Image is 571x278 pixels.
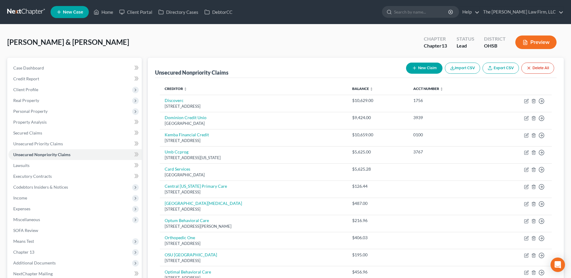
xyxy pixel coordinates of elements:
div: [STREET_ADDRESS] [165,138,343,144]
div: [STREET_ADDRESS] [165,189,343,195]
span: Client Profile [13,87,38,92]
a: Central [US_STATE] Primary Care [165,184,227,189]
a: Credit Report [8,73,142,84]
span: Income [13,195,27,200]
span: SOFA Review [13,228,38,233]
div: $10,659.00 [352,132,403,138]
span: Unsecured Priority Claims [13,141,63,146]
div: $126.44 [352,183,403,189]
a: OSU [GEOGRAPHIC_DATA] [165,252,217,257]
a: Client Portal [116,7,155,17]
a: Unsecured Priority Claims [8,138,142,149]
a: Case Dashboard [8,63,142,73]
div: [STREET_ADDRESS] [165,258,343,264]
div: District [484,36,506,42]
a: Lawsuits [8,160,142,171]
span: Real Property [13,98,39,103]
span: Credit Report [13,76,39,81]
div: $9,424.00 [352,115,403,121]
a: Optum Behavioral Care [165,218,209,223]
a: Directory Cases [155,7,201,17]
i: unfold_more [370,87,373,91]
button: Import CSV [445,63,480,74]
span: Miscellaneous [13,217,40,222]
a: Export CSV [483,63,519,74]
div: $487.00 [352,200,403,206]
a: The [PERSON_NAME] Law Firm, LLC [480,7,563,17]
span: [PERSON_NAME] & [PERSON_NAME] [7,38,129,46]
span: Property Analysis [13,119,47,125]
span: Case Dashboard [13,65,44,70]
div: 3767 [413,149,483,155]
span: Expenses [13,206,30,211]
a: Executory Contracts [8,171,142,182]
span: Means Test [13,239,34,244]
div: $216.96 [352,218,403,224]
a: Umb Ccprog [165,149,188,154]
span: Lawsuits [13,163,29,168]
div: $5,625.28 [352,166,403,172]
span: New Case [63,10,83,14]
span: Codebtors Insiders & Notices [13,184,68,190]
i: unfold_more [440,87,443,91]
a: Acct Number unfold_more [413,86,443,91]
div: $406.03 [352,235,403,241]
div: [STREET_ADDRESS][PERSON_NAME] [165,224,343,229]
a: Balance unfold_more [352,86,373,91]
div: $10,629.00 [352,97,403,103]
a: Help [459,7,479,17]
div: $5,625.00 [352,149,403,155]
span: Additional Documents [13,260,56,265]
div: [GEOGRAPHIC_DATA] [165,172,343,178]
a: Creditor unfold_more [165,86,187,91]
span: Unsecured Nonpriority Claims [13,152,70,157]
button: New Claim [406,63,442,74]
div: 3939 [413,115,483,121]
div: Lead [457,42,474,49]
div: Unsecured Nonpriority Claims [155,69,228,76]
a: Card Services [165,166,190,171]
a: SOFA Review [8,225,142,236]
a: Kemba Financial Credit [165,132,209,137]
div: [STREET_ADDRESS] [165,103,343,109]
div: 1756 [413,97,483,103]
a: Dominion Credit Unio [165,115,206,120]
div: [STREET_ADDRESS] [165,241,343,246]
div: [STREET_ADDRESS][US_STATE] [165,155,343,161]
div: Chapter [424,42,447,49]
a: DebtorCC [201,7,235,17]
a: Orthopedic One [165,235,195,240]
a: Optimal Behavioral Care [165,269,211,274]
div: [GEOGRAPHIC_DATA] [165,121,343,126]
span: Secured Claims [13,130,42,135]
button: Delete All [521,63,554,74]
span: Executory Contracts [13,174,52,179]
div: $456.96 [352,269,403,275]
div: $195.00 [352,252,403,258]
a: Unsecured Nonpriority Claims [8,149,142,160]
div: Chapter [424,36,447,42]
i: unfold_more [184,87,187,91]
div: Open Intercom Messenger [551,258,565,272]
a: Secured Claims [8,128,142,138]
span: Chapter 13 [13,249,34,255]
div: Status [457,36,474,42]
a: Discoverc [165,98,184,103]
div: 0100 [413,132,483,138]
span: NextChapter Mailing [13,271,53,276]
div: OHSB [484,42,506,49]
input: Search by name... [394,6,449,17]
span: Personal Property [13,109,48,114]
a: [GEOGRAPHIC_DATA][MEDICAL_DATA] [165,201,242,206]
button: Preview [515,36,557,49]
a: Home [91,7,116,17]
div: [STREET_ADDRESS] [165,206,343,212]
span: 13 [442,43,447,48]
a: Property Analysis [8,117,142,128]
